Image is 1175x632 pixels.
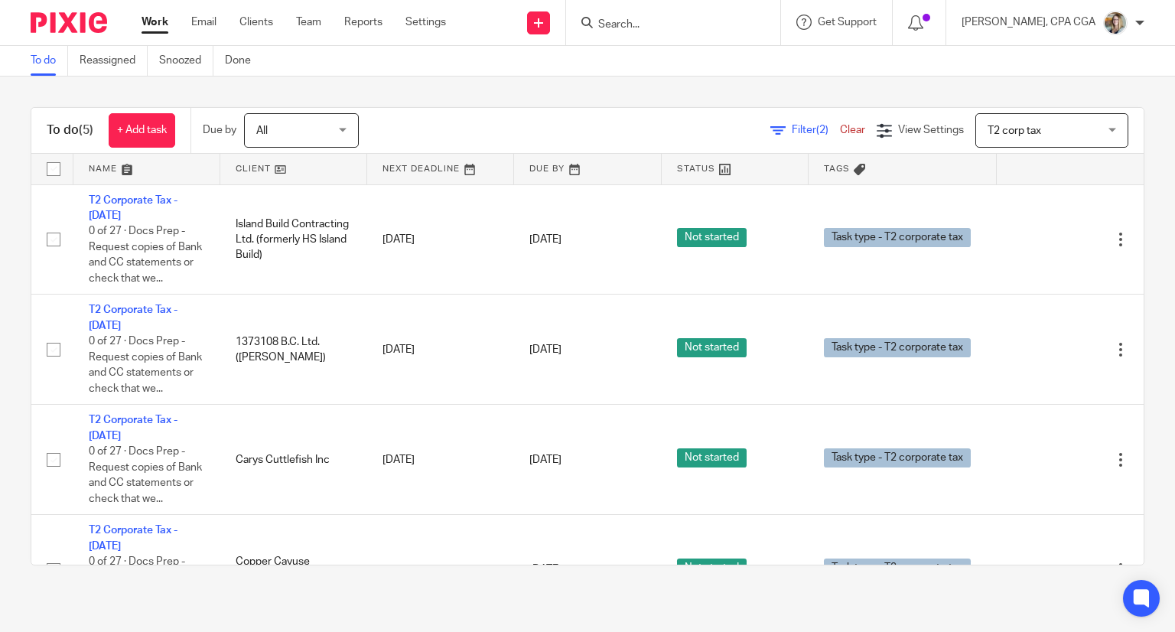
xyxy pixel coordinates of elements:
td: [DATE] [367,184,514,295]
a: + Add task [109,113,175,148]
span: (5) [79,124,93,136]
span: [DATE] [529,565,561,575]
span: Task type - T2 corporate tax [824,228,971,247]
span: Task type - T2 corporate tax [824,448,971,467]
td: Carys Cuttlefish Inc [220,405,367,515]
img: Chrissy%20McGale%20Bio%20Pic%201.jpg [1103,11,1128,35]
span: Task type - T2 corporate tax [824,338,971,357]
span: (2) [816,125,828,135]
span: Not started [677,228,747,247]
h1: To do [47,122,93,138]
a: Settings [405,15,446,30]
img: Pixie [31,12,107,33]
a: Snoozed [159,46,213,76]
span: Not started [677,338,747,357]
span: Tags [824,165,850,173]
span: [DATE] [529,344,561,355]
td: Island Build Contracting Ltd. (formerly HS Island Build) [220,184,367,295]
span: Not started [677,448,747,467]
a: Reassigned [80,46,148,76]
span: [DATE] [529,234,561,245]
span: [DATE] [529,454,561,465]
a: Done [225,46,262,76]
a: T2 Corporate Tax - [DATE] [89,525,177,551]
a: T2 Corporate Tax - [DATE] [89,195,177,221]
a: T2 Corporate Tax - [DATE] [89,415,177,441]
p: Due by [203,122,236,138]
span: 0 of 27 · Docs Prep - Request copies of Bank and CC statements or check that we... [89,226,202,284]
a: To do [31,46,68,76]
span: 0 of 27 · Docs Prep - Request copies of Bank and CC statements or check that we... [89,446,202,504]
span: View Settings [898,125,964,135]
span: Filter [792,125,840,135]
span: 0 of 27 · Docs Prep - Request copies of Bank and CC statements or check that we... [89,556,202,614]
a: Work [142,15,168,30]
input: Search [597,18,734,32]
td: [DATE] [367,405,514,515]
td: [DATE] [367,515,514,625]
span: All [256,125,268,136]
p: [PERSON_NAME], CPA CGA [962,15,1095,30]
span: 0 of 27 · Docs Prep - Request copies of Bank and CC statements or check that we... [89,336,202,394]
a: Clear [840,125,865,135]
td: Copper Cayuse Outfitters Ltd [220,515,367,625]
a: Team [296,15,321,30]
a: Clients [239,15,273,30]
a: Email [191,15,216,30]
a: T2 Corporate Tax - [DATE] [89,305,177,331]
span: Task type - T2 corporate tax [824,559,971,578]
span: Get Support [818,17,877,28]
td: [DATE] [367,295,514,405]
span: Not started [677,559,747,578]
span: T2 corp tax [988,125,1041,136]
a: Reports [344,15,382,30]
td: 1373108 B.C. Ltd. ([PERSON_NAME]) [220,295,367,405]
